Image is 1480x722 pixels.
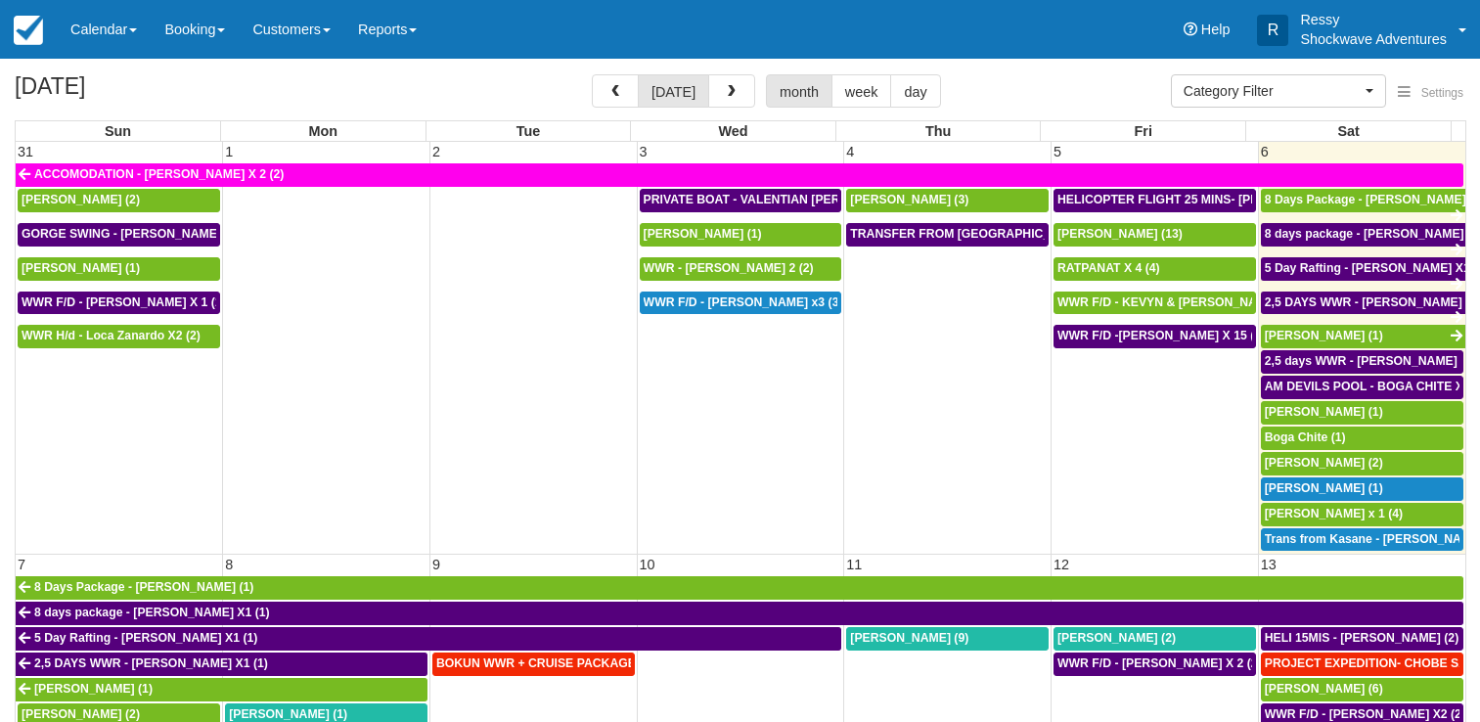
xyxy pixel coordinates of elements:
[1300,29,1447,49] p: Shockwave Adventures
[1054,189,1256,212] a: HELICOPTER FLIGHT 25 MINS- [PERSON_NAME] X1 (1)
[16,144,35,159] span: 31
[1052,557,1071,572] span: 12
[1261,189,1465,212] a: 8 Days Package - [PERSON_NAME] (1)
[1337,123,1359,139] span: Sat
[925,123,951,139] span: Thu
[432,653,635,676] a: BOKUN WWR + CRUISE PACKAGE - [PERSON_NAME] South X 2 (2)
[34,167,284,181] span: ACCOMODATION - [PERSON_NAME] X 2 (2)
[18,325,220,348] a: WWR H/d - Loca Zanardo X2 (2)
[18,189,220,212] a: [PERSON_NAME] (2)
[1054,223,1256,247] a: [PERSON_NAME] (13)
[1054,653,1256,676] a: WWR F/D - [PERSON_NAME] X 2 (2)
[34,606,270,619] span: 8 days package - [PERSON_NAME] X1 (1)
[1265,707,1465,721] span: WWR F/D - [PERSON_NAME] X2 (2)
[644,227,762,241] span: [PERSON_NAME] (1)
[436,656,824,670] span: BOKUN WWR + CRUISE PACKAGE - [PERSON_NAME] South X 2 (2)
[640,257,842,281] a: WWR - [PERSON_NAME] 2 (2)
[1261,627,1463,651] a: HELI 15MIS - [PERSON_NAME] (2)
[1171,74,1386,108] button: Category Filter
[1184,23,1197,36] i: Help
[105,123,131,139] span: Sun
[1265,481,1383,495] span: [PERSON_NAME] (1)
[640,223,842,247] a: [PERSON_NAME] (1)
[1184,81,1361,101] span: Category Filter
[1261,503,1463,526] a: [PERSON_NAME] x 1 (4)
[34,631,257,645] span: 5 Day Rafting - [PERSON_NAME] X1 (1)
[1261,427,1463,450] a: Boga Chite (1)
[1054,325,1256,348] a: WWR F/D -[PERSON_NAME] X 15 (15)
[18,257,220,281] a: [PERSON_NAME] (1)
[14,16,43,45] img: checkfront-main-nav-mini-logo.png
[719,123,748,139] span: Wed
[1135,123,1152,139] span: Fri
[16,627,841,651] a: 5 Day Rafting - [PERSON_NAME] X1 (1)
[18,223,220,247] a: GORGE SWING - [PERSON_NAME] X 2 (2)
[22,261,140,275] span: [PERSON_NAME] (1)
[223,144,235,159] span: 1
[1057,227,1183,241] span: [PERSON_NAME] (13)
[640,292,842,315] a: WWR F/D - [PERSON_NAME] x3 (3)
[22,707,140,721] span: [PERSON_NAME] (2)
[1300,10,1447,29] p: Ressy
[516,123,541,139] span: Tue
[1054,627,1256,651] a: [PERSON_NAME] (2)
[1259,557,1278,572] span: 13
[846,189,1049,212] a: [PERSON_NAME] (3)
[1057,261,1160,275] span: RATPANAT X 4 (4)
[1257,15,1288,46] div: R
[1261,292,1465,315] a: 2,5 DAYS WWR - [PERSON_NAME] X1 (1)
[229,707,347,721] span: [PERSON_NAME] (1)
[844,144,856,159] span: 4
[1057,295,1307,309] span: WWR F/D - KEVYN & [PERSON_NAME] 2 (2)
[831,74,892,108] button: week
[1261,401,1463,425] a: [PERSON_NAME] (1)
[1261,653,1463,676] a: PROJECT EXPEDITION- CHOBE SAFARI - [GEOGRAPHIC_DATA][PERSON_NAME] 2 (2)
[1261,376,1463,399] a: AM DEVILS POOL - BOGA CHITE X 1 (1)
[1057,631,1176,645] span: [PERSON_NAME] (2)
[638,144,650,159] span: 3
[1057,656,1262,670] span: WWR F/D - [PERSON_NAME] X 2 (2)
[16,602,1463,625] a: 8 days package - [PERSON_NAME] X1 (1)
[18,292,220,315] a: WWR F/D - [PERSON_NAME] X 1 (1)
[22,329,201,342] span: WWR H/d - Loca Zanardo X2 (2)
[1261,223,1465,247] a: 8 days package - [PERSON_NAME] X1 (1)
[1261,452,1463,475] a: [PERSON_NAME] (2)
[644,193,951,206] span: PRIVATE BOAT - VALENTIAN [PERSON_NAME] X 4 (4)
[1052,144,1063,159] span: 5
[1265,329,1383,342] span: [PERSON_NAME] (1)
[638,74,709,108] button: [DATE]
[22,193,140,206] span: [PERSON_NAME] (2)
[1261,350,1463,374] a: 2,5 days WWR - [PERSON_NAME] X2 (2)
[1261,477,1463,501] a: [PERSON_NAME] (1)
[22,295,226,309] span: WWR F/D - [PERSON_NAME] X 1 (1)
[15,74,262,111] h2: [DATE]
[22,227,260,241] span: GORGE SWING - [PERSON_NAME] X 2 (2)
[430,557,442,572] span: 9
[1265,430,1346,444] span: Boga Chite (1)
[430,144,442,159] span: 2
[1259,144,1271,159] span: 6
[850,193,968,206] span: [PERSON_NAME] (3)
[34,656,268,670] span: 2,5 DAYS WWR - [PERSON_NAME] X1 (1)
[1261,325,1465,348] a: [PERSON_NAME] (1)
[16,653,427,676] a: 2,5 DAYS WWR - [PERSON_NAME] X1 (1)
[644,261,814,275] span: WWR - [PERSON_NAME] 2 (2)
[1265,682,1383,696] span: [PERSON_NAME] (6)
[34,682,153,696] span: [PERSON_NAME] (1)
[844,557,864,572] span: 11
[223,557,235,572] span: 8
[16,576,1463,600] a: 8 Days Package - [PERSON_NAME] (1)
[850,631,968,645] span: [PERSON_NAME] (9)
[850,227,1320,241] span: TRANSFER FROM [GEOGRAPHIC_DATA] TO VIC FALLS - [PERSON_NAME] X 1 (1)
[1054,257,1256,281] a: RATPANAT X 4 (4)
[1421,86,1463,100] span: Settings
[1265,507,1403,520] span: [PERSON_NAME] x 1 (4)
[1261,257,1465,281] a: 5 Day Rafting - [PERSON_NAME] X1 (1)
[640,189,842,212] a: PRIVATE BOAT - VALENTIAN [PERSON_NAME] X 4 (4)
[846,627,1049,651] a: [PERSON_NAME] (9)
[1057,193,1374,206] span: HELICOPTER FLIGHT 25 MINS- [PERSON_NAME] X1 (1)
[766,74,832,108] button: month
[16,557,27,572] span: 7
[1261,528,1463,552] a: Trans from Kasane - [PERSON_NAME] X4 (4)
[1265,405,1383,419] span: [PERSON_NAME] (1)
